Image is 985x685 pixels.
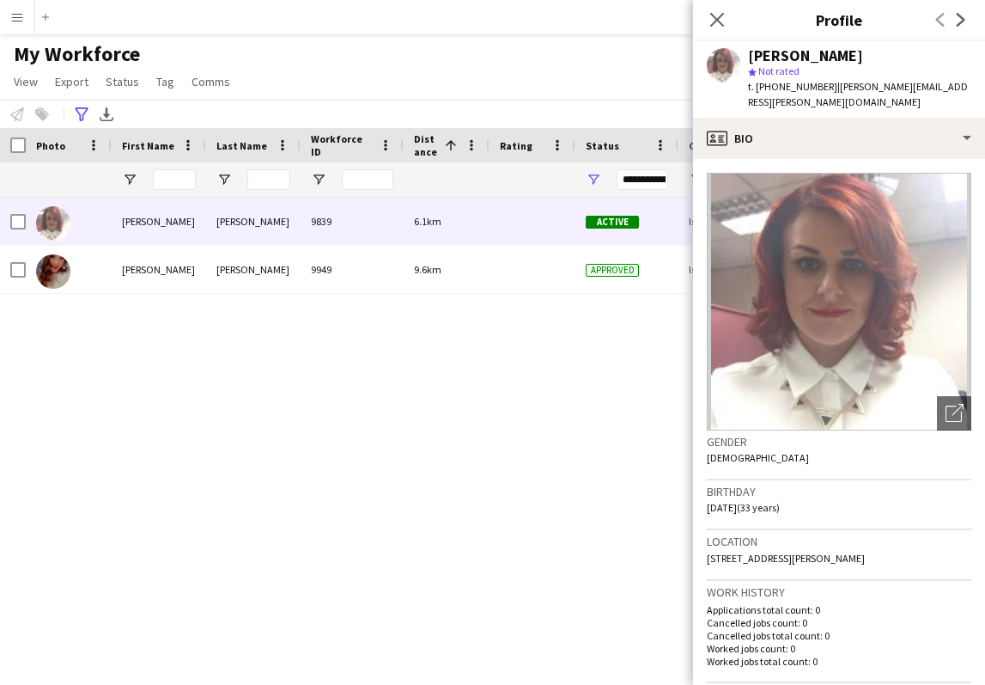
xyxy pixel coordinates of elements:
span: Export [55,74,88,89]
a: View [7,70,45,93]
input: Last Name Filter Input [247,169,290,190]
div: Bio [693,118,985,159]
button: Open Filter Menu [216,172,232,187]
div: [PERSON_NAME] [748,48,863,64]
div: Open photos pop-in [937,396,971,431]
span: [STREET_ADDRESS][PERSON_NAME] [707,552,865,565]
button: Open Filter Menu [689,172,704,187]
span: Active [586,216,639,229]
span: First Name [122,139,174,152]
span: [DATE] (33 years) [707,501,780,514]
span: Workforce ID [311,132,373,158]
h3: Gender [707,434,971,450]
img: Crew avatar or photo [707,173,971,431]
div: [PERSON_NAME] [112,198,206,245]
a: Status [99,70,146,93]
p: Cancelled jobs count: 0 [707,616,971,629]
p: Worked jobs count: 0 [707,642,971,655]
h3: Birthday [707,484,971,499]
span: View [14,74,38,89]
img: Francesca Kelsey [36,254,70,289]
div: Isle of man [678,198,781,245]
span: | [PERSON_NAME][EMAIL_ADDRESS][PERSON_NAME][DOMAIN_NAME] [748,80,968,108]
p: Cancelled jobs total count: 0 [707,629,971,642]
span: Comms [192,74,230,89]
app-action-btn: Advanced filters [71,104,92,125]
div: 9839 [301,198,404,245]
div: [PERSON_NAME] [112,246,206,293]
span: Status [586,139,619,152]
span: City [689,139,708,152]
span: Photo [36,139,65,152]
span: t. [PHONE_NUMBER] [748,80,837,93]
input: Workforce ID Filter Input [342,169,393,190]
span: My Workforce [14,41,140,67]
span: Distance [414,132,438,158]
span: Not rated [758,64,800,77]
div: [PERSON_NAME] [206,246,301,293]
a: Export [48,70,95,93]
a: Tag [149,70,181,93]
a: Comms [185,70,237,93]
span: 9.6km [414,263,441,276]
app-action-btn: Export XLSX [96,104,117,125]
h3: Profile [693,9,985,31]
span: [DEMOGRAPHIC_DATA] [707,451,809,464]
h3: Location [707,534,971,549]
button: Open Filter Menu [586,172,601,187]
span: Tag [156,74,174,89]
h3: Work history [707,584,971,600]
p: Applications total count: 0 [707,603,971,616]
span: 6.1km [414,215,441,228]
div: Isle of Man [678,246,781,293]
span: Status [106,74,139,89]
div: [PERSON_NAME] [206,198,301,245]
span: Approved [586,264,639,277]
img: Toni Biggane [36,206,70,241]
input: First Name Filter Input [153,169,196,190]
button: Open Filter Menu [311,172,326,187]
span: Last Name [216,139,267,152]
button: Open Filter Menu [122,172,137,187]
p: Worked jobs total count: 0 [707,655,971,668]
span: Rating [500,139,532,152]
div: 9949 [301,246,404,293]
